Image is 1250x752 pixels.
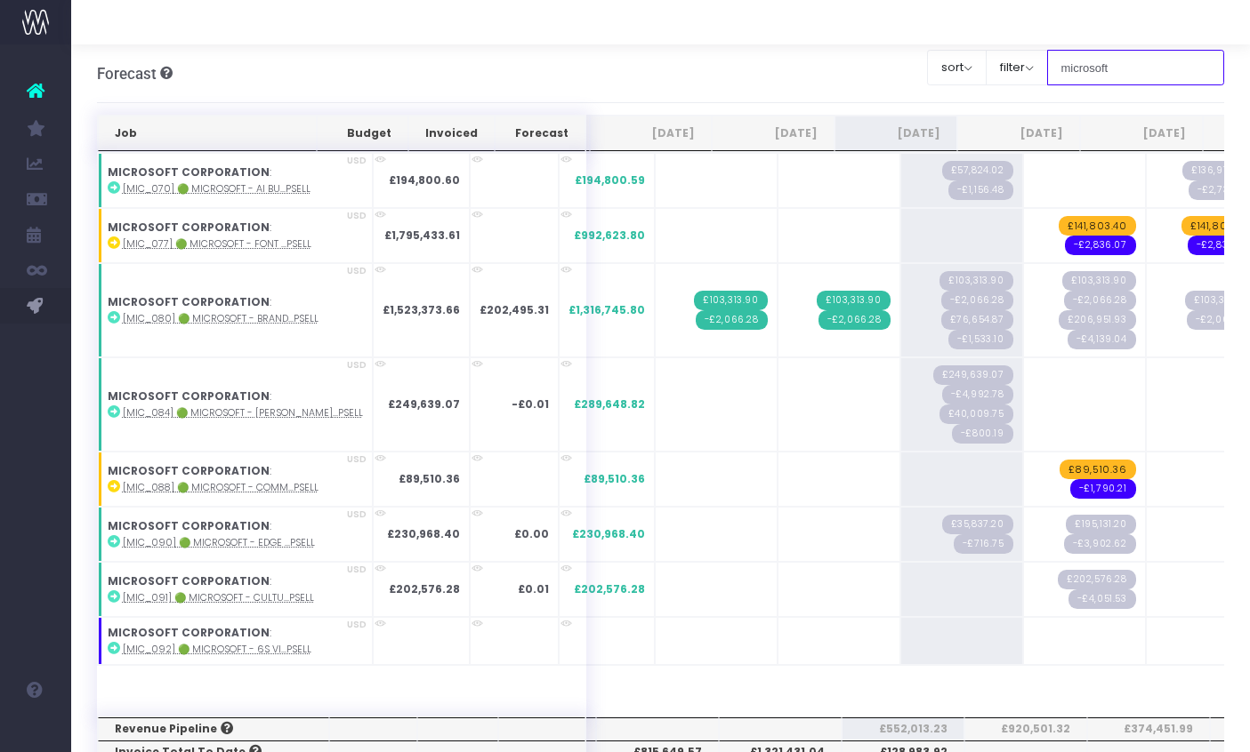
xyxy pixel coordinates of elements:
[1060,460,1136,479] span: wayahead Revenue Forecast Item
[347,358,367,372] span: USD
[123,591,314,604] abbr: [MIC_091] 🟢 Microsoft - Culture Expression / Inclusion Networks - Campaign - Upsell
[347,209,367,222] span: USD
[98,357,373,452] td: :
[98,263,373,357] td: :
[584,471,645,487] span: £89,510.36
[518,581,549,596] strong: £0.01
[108,625,270,640] strong: MICROSOFT CORPORATION
[384,228,460,243] strong: £1,795,433.61
[1068,330,1136,349] span: Streamtime Draft Invoice: null – [MIC_080] 🟢 Microsoft - Brand Retainer FY26 - Brand - Upsell
[98,617,373,665] td: :
[986,50,1048,85] button: filter
[98,153,373,208] td: :
[575,172,645,188] span: £194,800.59
[942,515,1013,534] span: Streamtime Draft Invoice: null – [MIC_090] Microsoft_Edge Copilot Mode Launch Video_Campaign_Upse...
[574,581,645,597] span: £202,576.28
[948,180,1013,200] span: Streamtime Draft Invoice: null – [MIC_070] 🟢 Microsoft - AI Business Solutions VI - Brand - Upsell
[1059,310,1136,330] span: Streamtime Draft Invoice: null – [MIC_080] 🟢 Microsoft - Brand Retainer FY26 - Brand - Upsell - 2
[574,228,645,244] span: £992,623.80
[817,291,891,310] span: Streamtime Invoice: 2455 – [MIC_080] 🟢 Microsoft - Brand Retainer FY26 - Brand - Upsell - 2
[123,182,310,196] abbr: [MIC_070] 🟢 Microsoft - AI Business Solutions VI - Brand - Upsell
[942,385,1013,404] span: Streamtime Draft Invoice: null – [MIC_084] 🟢 Microsoft - Rolling Thunder Templates & Guidelines -...
[389,581,460,596] strong: £202,576.28
[317,116,407,151] th: Budget
[22,716,49,743] img: images/default_profile_image.png
[399,471,460,486] strong: £89,510.36
[108,294,270,309] strong: MICROSOFT CORPORATION
[388,396,460,412] strong: £249,639.07
[98,208,373,263] td: :
[123,406,363,420] abbr: [MIC_084] 🟢 Microsoft - Rolling Thunder Templates & Guidelines - Campaign - Upsell
[842,717,964,740] th: £552,013.23
[964,717,1087,740] th: £920,501.32
[347,563,367,576] span: USD
[948,330,1013,349] span: Streamtime Draft Invoice: null – [MIC_080] 🟢 Microsoft - Brand Retainer FY26 - Brand - Upsell
[572,526,645,542] span: £230,968.40
[1066,515,1136,534] span: Streamtime Draft Invoice: null – [MIC_090] Microsoft_Edge Copilot Mode Launch Video_Campaign_Upse...
[1058,570,1136,589] span: Streamtime Draft Invoice: null – [MIC_091] 🟢 Microsoft - Culture Expression / Inclusion Networks ...
[512,396,549,412] strong: -£0.01
[108,164,270,180] strong: MICROSOFT CORPORATION
[108,388,270,404] strong: MICROSOFT CORPORATION
[98,452,373,507] td: :
[123,237,311,251] abbr: [MIC_077] 🟢 Microsoft - Font X - Brand - Upsell
[940,271,1013,291] span: Streamtime Draft Invoice: null – [MIC_080] 🟢 Microsoft - Brand Retainer FY26 - Brand - Upsell - 3
[108,220,270,235] strong: MICROSOFT CORPORATION
[1065,236,1136,255] span: wayahead Cost Forecast Item
[123,536,315,549] abbr: [MIC_090] 🟢 Microsoft - Edge Copilot Mode Launch Video - Campaign - Upsell
[347,154,367,167] span: USD
[514,526,549,541] strong: £0.00
[480,302,549,317] strong: £202,495.31
[97,65,157,83] span: Forecast
[1059,216,1136,236] span: wayahead Revenue Forecast Item
[1087,717,1210,740] th: £374,451.99
[108,463,270,478] strong: MICROSOFT CORPORATION
[108,518,270,533] strong: MICROSOFT CORPORATION
[389,172,460,188] strong: £194,800.60
[694,291,768,310] span: Streamtime Invoice: 2424 – [MIC_080] 🟢 Microsoft - Brand Retainer FY26 - Brand - Upsell - 1
[819,310,891,330] span: Streamtime Invoice: 2456 – [MIC_080] 🟢 Microsoft - Brand Retainer FY26 - Brand - Upsell
[696,310,768,330] span: Streamtime Invoice: 2425 – [MIC_080] 🟢 Microsoft - Brand Retainer FY26 - Brand - Upsell
[123,312,319,325] abbr: [MIC_080] 🟢 Microsoft - Brand Retainer FY26 - Brand - Upsell
[1062,271,1136,291] span: Streamtime Draft Invoice: null – [MIC_080] 🟢 Microsoft - Brand Retainer FY26 - Brand - Upsell - 4
[569,302,645,318] span: £1,316,745.80
[941,291,1013,310] span: Streamtime Draft Invoice: null – [MIC_080] 🟢 Microsoft - Brand Retainer FY26 - Brand - Upsell
[712,116,835,151] th: Aug 25: activate to sort column ascending
[574,396,645,412] span: £289,648.82
[347,264,367,277] span: USD
[933,365,1013,385] span: Streamtime Draft Invoice: null – [MIC_084] 🟢 Microsoft - Rolling Thunder Templates & Guidelines -...
[98,717,329,740] th: Revenue Pipeline
[927,50,987,85] button: sort
[123,643,311,656] abbr: [MIC_092] 🟢 Microsoft - 6s Vision Video - Campaign - Upsell
[98,116,318,151] th: Job: activate to sort column ascending
[952,424,1013,444] span: Streamtime Draft Invoice: null – [MIC_084] 🟢 Microsoft - Rolling Thunder Templates & Guidelines -...
[835,116,957,151] th: Sep 25: activate to sort column ascending
[1070,479,1136,499] span: wayahead Cost Forecast Item
[495,116,585,151] th: Forecast
[1064,534,1136,554] span: Streamtime Draft Invoice: null – [MIC_090] Microsoft_Edge Copilot Mode Launch Video_Campaign_Upsell
[347,508,367,521] span: USD
[347,618,367,631] span: USD
[108,573,270,588] strong: MICROSOFT CORPORATION
[1047,50,1225,85] input: Search...
[98,562,373,617] td: :
[940,404,1013,424] span: Streamtime Draft Invoice: null – [MIC_084] 🟢 Microsoft - Rolling Thunder Templates & Guidelines -...
[941,310,1013,330] span: Streamtime Draft Invoice: null – [MIC_080] 🟢 Microsoft - Brand Retainer FY26 - Brand - Upsell - 1
[347,452,367,466] span: USD
[123,481,319,494] abbr: [MIC_088] 🟢 Microsoft - Commercial Social RFQ - Campaign - Upsell
[383,302,460,317] strong: £1,523,373.66
[590,116,713,151] th: Jul 25: activate to sort column ascending
[1080,116,1203,151] th: Nov 25: activate to sort column ascending
[408,116,495,151] th: Invoiced
[1069,589,1136,609] span: Streamtime Draft Invoice: null – [MIC_091] 🟢 Microsoft - Culture Expression / Inclusion Networks ...
[942,161,1013,180] span: Streamtime Draft Invoice: null – [MIC_070] 🟢 Microsoft - AI Business Solutions VI - Brand - Upsel...
[98,507,373,562] td: :
[957,116,1080,151] th: Oct 25: activate to sort column ascending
